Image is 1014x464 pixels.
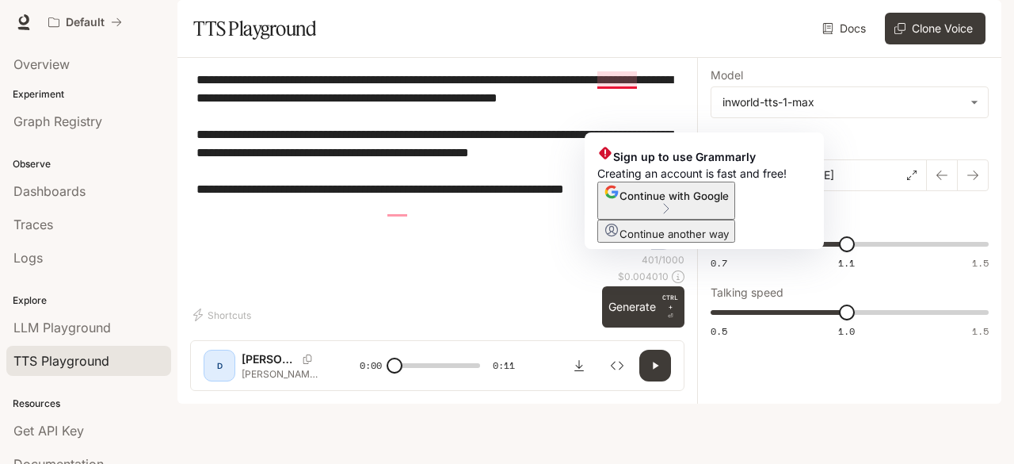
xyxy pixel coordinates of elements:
p: [PERSON_NAME] retrieved belongings from the car. One of the retrieved items was a clear trash bag... [242,367,322,381]
p: Model [711,70,743,81]
button: Download audio [563,350,595,382]
div: D [207,353,232,378]
span: 0.7 [711,256,727,270]
p: Talking speed [711,287,783,298]
span: 0:11 [493,358,515,374]
textarea: To enrich screen reader interactions, please activate Accessibility in Grammarly extension settings [196,71,678,253]
p: ⏎ [662,293,678,321]
button: All workspaces [41,6,129,38]
p: [PERSON_NAME] [242,351,296,367]
span: 1.5 [972,256,989,270]
div: inworld-tts-1-max [711,87,988,117]
h1: TTS Playground [193,13,316,44]
span: 0.5 [711,324,727,338]
button: Clone Voice [885,13,985,44]
button: Inspect [601,350,633,382]
a: Docs [819,13,872,44]
span: 1.0 [838,324,855,338]
button: Shortcuts [190,302,257,328]
span: 0:00 [360,358,382,374]
div: inworld-tts-1-max [722,94,963,110]
p: CTRL + [662,293,678,312]
button: GenerateCTRL +⏎ [602,286,684,328]
button: Copy Voice ID [296,355,318,364]
p: Default [66,16,105,29]
span: 1.1 [838,256,855,270]
span: 1.5 [972,324,989,338]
